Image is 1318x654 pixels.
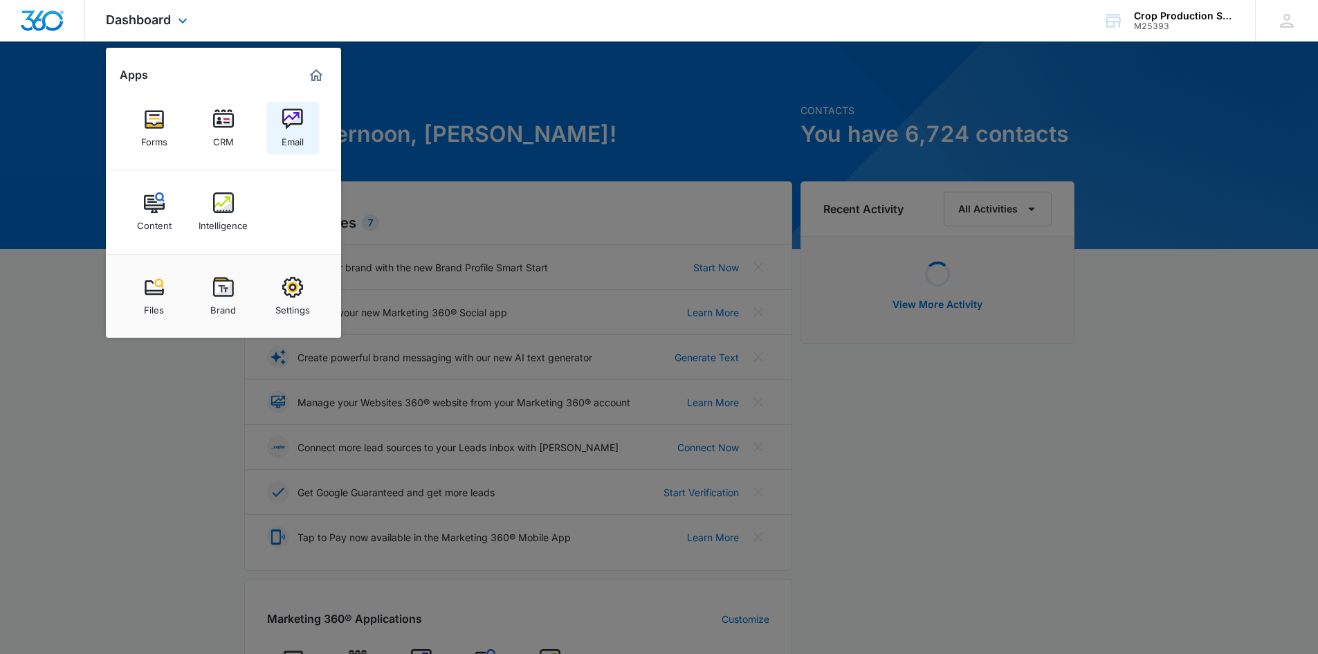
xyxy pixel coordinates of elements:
[197,185,250,238] a: Intelligence
[106,12,171,27] span: Dashboard
[137,213,172,231] div: Content
[197,102,250,154] a: CRM
[197,270,250,323] a: Brand
[144,298,164,316] div: Files
[128,102,181,154] a: Forms
[213,129,234,147] div: CRM
[1134,10,1235,21] div: account name
[210,298,236,316] div: Brand
[141,129,167,147] div: Forms
[275,298,310,316] div: Settings
[305,64,327,87] a: Marketing 360® Dashboard
[266,102,319,154] a: Email
[282,129,304,147] div: Email
[1134,21,1235,31] div: account id
[128,270,181,323] a: Files
[266,270,319,323] a: Settings
[120,69,148,82] h2: Apps
[128,185,181,238] a: Content
[199,213,248,231] div: Intelligence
